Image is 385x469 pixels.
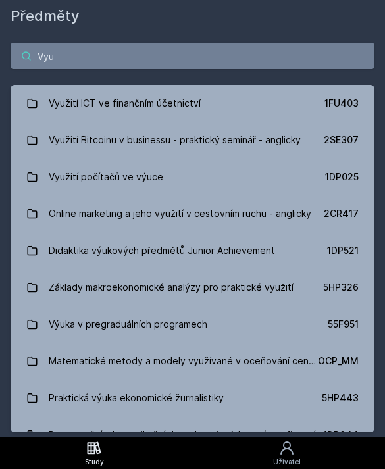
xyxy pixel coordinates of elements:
a: Uživatel [188,437,385,469]
a: Online marketing a jeho využití v cestovním ruchu - anglicky 2CR417 [11,195,374,232]
a: Výuka v pregraduálních programech 55F951 [11,306,374,343]
div: Využití Bitcoinu v businessu - praktický seminář - anglicky [49,127,301,153]
a: Využití ICT ve finančním účetnictví 1FU403 [11,85,374,122]
a: Didaktika výukových předmětů Junior Achievement 1DP521 [11,232,374,269]
input: Název nebo ident předmětu… [11,43,374,69]
div: Výuka v pregraduálních programech [49,311,207,337]
div: 1DP044 [323,428,359,441]
div: 1DP521 [327,244,359,257]
a: Využití Bitcoinu v businessu - praktický seminář - anglicky 2SE307 [11,122,374,159]
div: OCP_MM [318,355,359,368]
div: 5HP443 [322,391,359,405]
a: Využití počítačů ve výuce 1DP025 [11,159,374,195]
div: 2SE307 [324,134,359,147]
div: 55F951 [328,318,359,331]
div: 2CR417 [324,207,359,220]
div: Prezentační a komunikační dovednosti v AJ ve výuce financí a účetnictví [49,422,324,448]
div: Matematické metody a modely využívané v oceňování cenných papírů [49,348,319,374]
div: Didaktika výukových předmětů Junior Achievement [49,237,275,264]
div: Základy makroekonomické analýzy pro praktické využití [49,274,294,301]
div: Praktická výuka ekonomické žurnalistiky [49,385,224,411]
div: 5HP326 [323,281,359,294]
div: 1DP025 [325,170,359,184]
a: Matematické metody a modely využívané v oceňování cenných papírů OCP_MM [11,343,374,380]
div: Využití ICT ve finančním účetnictví [49,90,201,116]
div: 1FU403 [324,97,359,110]
a: Základy makroekonomické analýzy pro praktické využití 5HP326 [11,269,374,306]
div: Study [85,457,104,467]
div: Online marketing a jeho využití v cestovním ruchu - anglicky [49,201,311,227]
h1: Předměty [11,5,374,27]
div: Využití počítačů ve výuce [49,164,163,190]
div: Uživatel [273,457,301,467]
a: Prezentační a komunikační dovednosti v AJ ve výuce financí a účetnictví 1DP044 [11,416,374,453]
a: Praktická výuka ekonomické žurnalistiky 5HP443 [11,380,374,416]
